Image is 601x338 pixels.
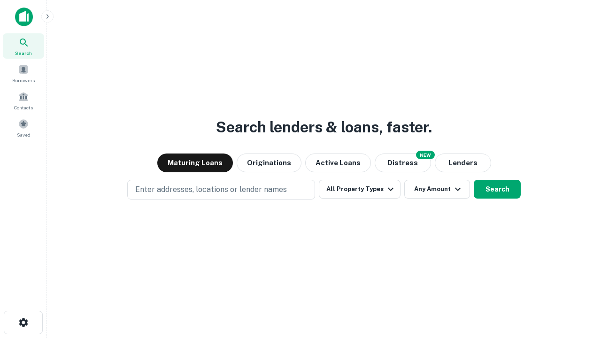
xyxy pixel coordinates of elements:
[305,154,371,172] button: Active Loans
[435,154,491,172] button: Lenders
[15,49,32,57] span: Search
[319,180,401,199] button: All Property Types
[157,154,233,172] button: Maturing Loans
[404,180,470,199] button: Any Amount
[3,88,44,113] a: Contacts
[14,104,33,111] span: Contacts
[474,180,521,199] button: Search
[17,131,31,138] span: Saved
[3,61,44,86] a: Borrowers
[15,8,33,26] img: capitalize-icon.png
[12,77,35,84] span: Borrowers
[554,263,601,308] iframe: Chat Widget
[216,116,432,138] h3: Search lenders & loans, faster.
[375,154,431,172] button: Search distressed loans with lien and other non-mortgage details.
[416,151,435,159] div: NEW
[127,180,315,200] button: Enter addresses, locations or lender names
[3,33,44,59] a: Search
[3,115,44,140] a: Saved
[135,184,287,195] p: Enter addresses, locations or lender names
[237,154,301,172] button: Originations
